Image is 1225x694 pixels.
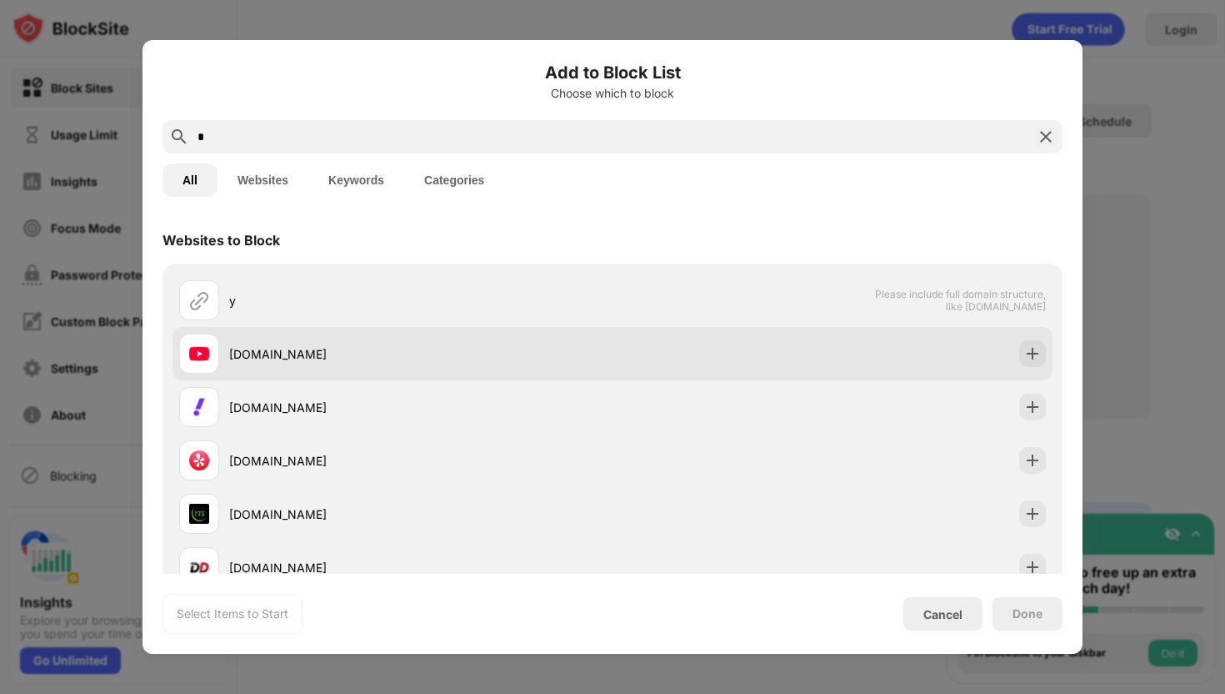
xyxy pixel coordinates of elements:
img: favicons [189,397,209,417]
h6: Add to Block List [162,60,1062,85]
div: [DOMAIN_NAME] [229,559,612,576]
img: favicons [189,450,209,470]
img: url.svg [189,290,209,310]
div: Websites to Block [162,232,280,249]
div: [DOMAIN_NAME] [229,399,612,416]
button: Keywords [308,163,404,197]
div: Cancel [923,607,962,621]
img: favicons [189,344,209,364]
button: Categories [404,163,504,197]
button: Websites [217,163,308,197]
div: y [229,292,612,309]
button: All [162,163,217,197]
img: search-close [1036,127,1056,147]
img: search.svg [169,127,189,147]
div: Choose which to block [162,87,1062,100]
img: favicons [189,557,209,577]
img: favicons [189,504,209,524]
div: Select Items to Start [177,606,288,622]
div: [DOMAIN_NAME] [229,345,612,363]
div: Done [1012,607,1042,621]
div: [DOMAIN_NAME] [229,452,612,470]
div: [DOMAIN_NAME] [229,505,612,523]
span: Please include full domain structure, like [DOMAIN_NAME] [874,288,1046,313]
